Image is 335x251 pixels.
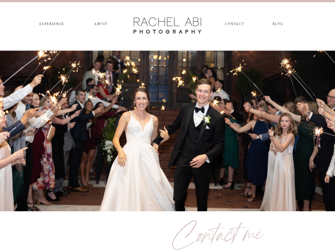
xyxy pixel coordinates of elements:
a: CONTACT [225,22,244,28]
a: blog [268,22,288,28]
a: ABOUT [93,22,109,28]
a: experience [37,22,67,28]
